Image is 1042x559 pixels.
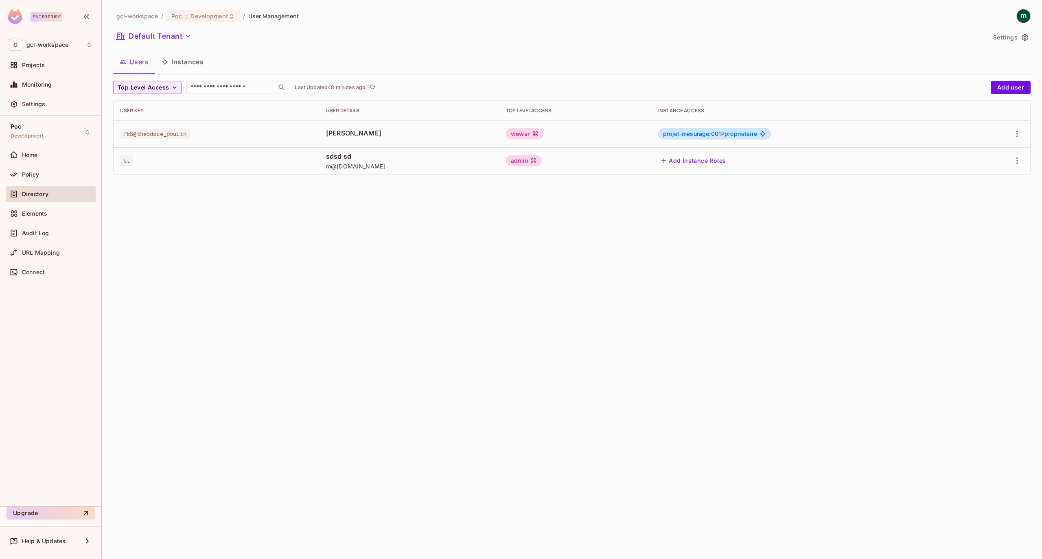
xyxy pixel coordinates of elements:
span: Monitoring [22,81,52,88]
span: Policy [22,171,39,178]
span: Connect [22,269,45,275]
span: Top Level Access [118,83,169,93]
button: Add Instance Roles [658,154,729,167]
li: / [161,12,163,20]
span: Workspace: gcl-workspace [26,41,68,48]
span: the active workspace [116,12,158,20]
button: Top Level Access [113,81,182,94]
span: refresh [369,83,376,92]
span: proprietaire [663,131,757,137]
button: Settings [990,31,1031,44]
span: PES@theodore_poulin [120,129,190,139]
button: Users [113,52,155,72]
div: Top Level Access [506,107,645,114]
button: refresh [367,83,377,92]
span: tt [120,155,133,166]
button: Add user [991,81,1031,94]
span: Projects [22,62,45,68]
span: Directory [22,191,48,197]
span: Poc [11,123,21,130]
div: viewer [506,128,543,140]
span: m@[DOMAIN_NAME] [326,162,493,170]
span: G [9,39,22,50]
div: User Details [326,107,493,114]
button: Instances [155,52,210,72]
span: Development [11,133,44,139]
span: # [721,130,725,137]
div: admin [506,155,542,166]
span: projet-mesurage:001 [663,130,725,137]
button: Default Tenant [113,30,195,43]
span: User Management [248,12,299,20]
span: [PERSON_NAME] [326,129,493,138]
p: Last Updated 48 minutes ago [295,84,366,91]
li: / [243,12,245,20]
span: sdsd sd [326,152,493,161]
img: mathieu h [1017,9,1030,23]
span: Click to refresh data [366,83,377,92]
button: Upgrade [7,507,95,520]
span: Settings [22,101,45,107]
span: Audit Log [22,230,49,236]
span: Poc [171,12,182,20]
span: Help & Updates [22,538,66,544]
span: Development [190,12,228,20]
div: Instance Access [658,107,959,114]
span: Elements [22,210,47,217]
div: User Key [120,107,313,114]
span: Home [22,152,38,158]
div: Enterprise [31,12,62,22]
span: : [185,13,188,20]
span: URL Mapping [22,249,60,256]
img: SReyMgAAAABJRU5ErkJggg== [8,9,22,24]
